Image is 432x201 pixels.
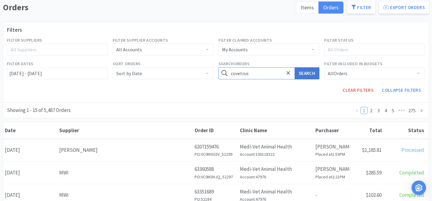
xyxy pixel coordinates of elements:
span: Completed [399,192,424,198]
li: Previous Page [353,107,360,114]
a: 275 [407,107,417,114]
label: Filter Dates [7,60,34,67]
h6: PO: VC0M3HJQ_52297 [195,174,237,180]
div: [DATE] [3,142,58,158]
p: 63360588 [195,165,237,173]
a: 2 [368,107,375,114]
div: MWI [59,191,191,199]
li: 1 [360,107,368,114]
p: Medi-Vet Animal Health [240,165,312,173]
i: icon: left [355,109,359,112]
a: 5 [390,107,396,114]
div: Total [352,127,382,134]
span: $102.60 [366,192,382,198]
input: Search for orders [218,67,319,79]
div: Date [5,127,56,134]
div: Order ID [195,127,237,134]
a: 1 [361,107,367,114]
span: Processed [401,147,424,153]
button: Clear Filters [338,84,378,96]
div: Status [385,127,424,134]
label: Filter Supplier Accounts [113,37,168,43]
div: Supplier [59,127,192,134]
div: Showing 1 - 15 of 5,487 Orders [7,106,71,114]
div: Open Intercom Messenger [411,180,426,195]
p: Medi-Vet Animal Health [240,188,312,196]
button: Collapse Filters [378,84,425,96]
div: [DATE] [3,165,58,180]
li: 5 [389,107,397,114]
div: My Accounts [222,44,248,55]
div: Sort by Date [116,68,142,79]
div: MWI [59,169,191,177]
li: 275 [406,107,418,114]
h6: PO: VC0M3G5V_52299 [195,151,237,158]
i: icon: right [420,109,423,112]
p: Medi-Vet Animal Health [240,143,312,151]
h3: Filters [7,26,425,34]
button: Filter [347,2,375,14]
a: 4 [382,107,389,114]
input: Select date range [7,67,108,79]
h6: Placed at 2:21PM [315,174,348,180]
span: $285.59 [366,169,382,176]
p: [PERSON_NAME] [315,143,348,151]
button: Search [295,67,319,79]
label: Filter Suppliers [7,37,42,43]
div: [PERSON_NAME] [59,146,191,154]
div: All Suppliers [11,46,99,53]
p: 63351689 [195,188,237,196]
h6: Account: 100118322 [240,151,312,158]
div: All Accounts [116,44,142,55]
li: Next Page [418,107,425,114]
a: 3 [375,107,382,114]
p: 6207159476 [195,143,237,151]
span: Orders [323,4,339,11]
p: - [315,191,348,199]
div: Purchaser [315,127,349,134]
span: Completed [399,169,424,176]
span: ••• [397,107,406,114]
h6: Placed at 1:53PM [315,151,348,158]
div: All Orders [328,68,347,79]
span: $1,185.81 [362,147,382,153]
p: [PERSON_NAME] [315,165,348,173]
label: Sort Orders [113,60,140,67]
li: Next 5 Pages [397,107,406,114]
span: Items [301,4,314,11]
label: Search Orders [218,60,250,67]
h1: Orders [3,1,292,14]
div: Clinic Name [240,127,312,134]
label: Filter Included in Budgets [324,60,382,67]
h6: Account: 47976 [240,174,312,180]
div: All Orders [328,46,416,53]
label: Filter Status [324,37,353,43]
label: Filter Claimed Accounts [218,37,272,43]
button: Export Orders [379,2,429,14]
